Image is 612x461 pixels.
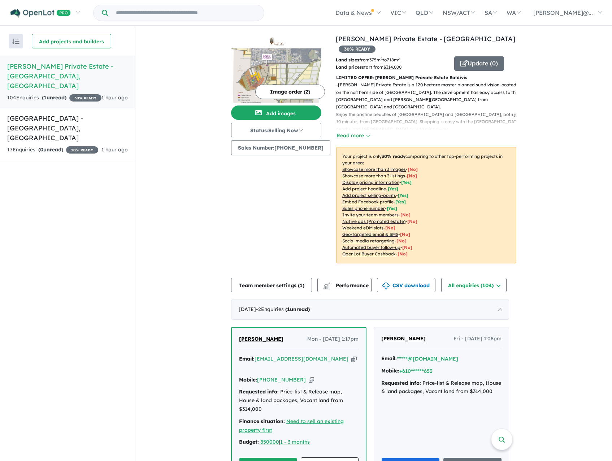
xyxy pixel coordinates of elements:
[398,251,408,257] span: [No]
[239,438,359,447] div: |
[441,278,507,292] button: All enquiries (104)
[336,35,515,43] a: [PERSON_NAME] Private Estate - [GEOGRAPHIC_DATA]
[377,278,435,292] button: CSV download
[336,132,370,140] button: Read more
[454,56,504,71] button: Update (0)
[7,94,101,102] div: 104 Enquir ies
[342,173,405,178] u: Showcase more than 3 listings
[342,167,406,172] u: Showcase more than 3 images
[342,206,385,211] u: Sales phone number
[231,278,312,292] button: Team member settings (1)
[342,219,405,224] u: Native ads (Promoted estate)
[383,64,402,70] u: $ 314,000
[239,376,257,383] strong: Mobile:
[396,238,407,244] span: [No]
[317,278,372,292] button: Performance
[260,439,279,445] a: 850000
[231,105,321,120] button: Add images
[239,335,283,344] a: [PERSON_NAME]
[239,336,283,342] span: [PERSON_NAME]
[342,186,386,191] u: Add project headline
[66,146,98,154] span: 10 % READY
[7,61,128,91] h5: [PERSON_NAME] Private Estate - [GEOGRAPHIC_DATA] , [GEOGRAPHIC_DATA]
[342,180,399,185] u: Display pricing information
[323,285,330,289] img: bar-chart.svg
[398,193,408,198] span: [ Yes ]
[285,306,310,313] strong: ( unread)
[533,9,593,16] span: [PERSON_NAME]@...
[369,57,382,63] u: 375 m
[336,81,522,133] p: - [PERSON_NAME] Private Estate is a 120 hectare master planned subdivision located on the norther...
[7,146,98,154] div: 17 Enquir ies
[381,355,397,362] strong: Email:
[239,388,279,395] strong: Requested info:
[381,335,426,342] span: [PERSON_NAME]
[239,356,255,362] strong: Email:
[287,306,290,313] span: 1
[385,225,395,231] span: [No]
[342,232,398,237] u: Geo-targeted email & SMS
[38,146,63,153] strong: ( unread)
[109,5,262,21] input: Try estate name, suburb, builder or developer
[382,283,390,290] img: download icon
[382,154,405,159] b: 30 % ready
[395,199,406,204] span: [ Yes ]
[40,146,43,153] span: 0
[239,418,285,425] strong: Finance situation:
[342,212,399,217] u: Invite your team members
[307,335,359,344] span: Mon - [DATE] 1:17pm
[280,439,310,445] a: 1 - 3 months
[401,180,412,185] span: [ Yes ]
[231,300,509,320] div: [DATE]
[7,113,128,143] h5: [GEOGRAPHIC_DATA] - [GEOGRAPHIC_DATA] , [GEOGRAPHIC_DATA]
[239,418,344,433] a: Need to sell an existing property first
[255,356,348,362] a: [EMAIL_ADDRESS][DOMAIN_NAME]
[44,94,47,101] span: 1
[101,146,128,153] span: 1 hour ago
[381,57,382,61] sup: 2
[342,225,383,231] u: Weekend eDM slots
[387,57,400,63] u: 718 m
[255,85,325,99] button: Image order (2)
[239,388,359,413] div: Price-list & Release map, House & land packages, Vacant land from $314,000
[324,283,330,286] img: line-chart.svg
[342,251,396,257] u: OpenLot Buyer Cashback
[387,206,397,211] span: [ Yes ]
[453,335,502,343] span: Fri - [DATE] 1:08pm
[402,245,412,250] span: [No]
[400,212,411,217] span: [ No ]
[336,57,359,63] b: Land sizes
[324,282,369,289] span: Performance
[400,232,410,237] span: [No]
[336,64,449,71] p: start from
[388,186,398,191] span: [ Yes ]
[239,439,259,445] strong: Budget:
[381,380,421,386] strong: Requested info:
[407,173,417,178] span: [ No ]
[336,56,449,64] p: from
[231,140,330,155] button: Sales Number:[PHONE_NUMBER]
[32,34,111,48] button: Add projects and builders
[381,379,502,396] div: Price-list & Release map, House & land packages, Vacant land from $314,000
[342,238,395,244] u: Social media retargeting
[12,39,19,44] img: sort.svg
[309,376,314,384] button: Copy
[336,74,516,81] p: LIMITED OFFER: [PERSON_NAME] Provate Estate Baldivis
[351,355,357,363] button: Copy
[69,94,101,102] span: 30 % READY
[407,219,417,224] span: [No]
[231,123,321,137] button: Status:Selling Now
[101,94,128,101] span: 1 hour ago
[231,34,321,103] a: Spires Private Estate - Baldivis LogoSpires Private Estate - Baldivis
[336,64,362,70] b: Land prices
[234,37,318,46] img: Spires Private Estate - Baldivis Logo
[336,147,516,263] p: Your project is only comparing to other top-performing projects in your area: - - - - - - - - - -...
[257,376,306,383] a: [PHONE_NUMBER]
[382,57,400,63] span: to
[408,167,418,172] span: [ No ]
[381,335,426,343] a: [PERSON_NAME]
[339,46,376,53] span: 30 % READY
